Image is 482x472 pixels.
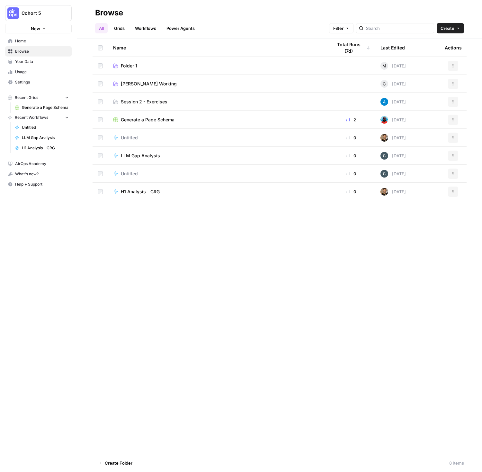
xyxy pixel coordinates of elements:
a: Browse [5,46,72,57]
a: Session 2 - Exercises [113,99,322,105]
img: 36rz0nf6lyfqsoxlb67712aiq2cf [380,134,388,142]
span: Home [15,38,69,44]
span: H1 Analysis - CRG [22,145,69,151]
div: Browse [95,8,123,18]
span: Untitled [22,125,69,130]
span: Settings [15,79,69,85]
div: [DATE] [380,170,406,178]
a: Generate a Page Schema [12,102,72,113]
a: Generate a Page Schema [113,117,322,123]
a: Home [5,36,72,46]
span: Filter [333,25,344,31]
span: LLM Gap Analysis [22,135,69,141]
img: Cohort 5 Logo [7,7,19,19]
div: [DATE] [380,98,406,106]
img: 9zdwb908u64ztvdz43xg4k8su9w3 [380,152,388,160]
a: H1 Analysis - CRG [12,143,72,153]
div: 8 Items [449,460,464,466]
span: Recent Workflows [15,115,48,120]
div: 2 [332,117,370,123]
img: 9zdwb908u64ztvdz43xg4k8su9w3 [380,170,388,178]
div: What's new? [5,169,71,179]
div: [DATE] [380,62,406,70]
a: Grids [110,23,129,33]
button: New [5,24,72,33]
a: H1 Analysis - CRG [113,188,322,195]
img: o3cqybgnmipr355j8nz4zpq1mc6x [380,98,388,106]
img: 36rz0nf6lyfqsoxlb67712aiq2cf [380,188,388,196]
span: New [31,25,40,32]
button: Recent Grids [5,93,72,102]
span: Generate a Page Schema [22,105,69,110]
button: Workspace: Cohort 5 [5,5,72,21]
span: Untitled [121,170,138,177]
div: 0 [332,170,370,177]
img: om7kq3n9tbr8divsi7z55l59x7jq [380,116,388,124]
button: Filter [329,23,353,33]
div: [DATE] [380,116,406,124]
span: Browse [15,48,69,54]
div: [DATE] [380,152,406,160]
a: Untitled [12,122,72,133]
div: [DATE] [380,80,406,88]
a: Folder 1 [113,63,322,69]
div: [DATE] [380,134,406,142]
span: H1 Analysis - CRG [121,188,160,195]
button: What's new? [5,169,72,179]
span: [PERSON_NAME] Working [121,81,177,87]
span: Cohort 5 [22,10,60,16]
input: Search [366,25,431,31]
span: Help + Support [15,181,69,187]
a: [PERSON_NAME] Working [113,81,322,87]
span: Usage [15,69,69,75]
button: Create Folder [95,458,136,468]
a: LLM Gap Analysis [12,133,72,143]
span: Recent Grids [15,95,38,101]
span: Folder 1 [121,63,137,69]
a: AirOps Academy [5,159,72,169]
div: 0 [332,153,370,159]
span: Untitled [121,135,138,141]
a: Workflows [131,23,160,33]
span: LLM Gap Analysis [121,153,160,159]
div: Name [113,39,322,57]
span: AirOps Academy [15,161,69,167]
div: Total Runs (7d) [332,39,370,57]
span: Create [441,25,454,31]
a: Settings [5,77,72,87]
div: 0 [332,135,370,141]
a: Power Agents [163,23,199,33]
a: Your Data [5,57,72,67]
a: LLM Gap Analysis [113,153,322,159]
a: Untitled [113,135,322,141]
span: Generate a Page Schema [121,117,174,123]
span: Create Folder [105,460,132,466]
div: 0 [332,188,370,195]
div: [DATE] [380,188,406,196]
div: Last Edited [380,39,405,57]
a: All [95,23,108,33]
span: C [383,81,386,87]
div: Actions [445,39,462,57]
span: Your Data [15,59,69,65]
a: Untitled [113,170,322,177]
a: Usage [5,67,72,77]
button: Recent Workflows [5,113,72,122]
span: M [382,63,386,69]
button: Create [437,23,464,33]
span: Session 2 - Exercises [121,99,167,105]
button: Help + Support [5,179,72,189]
